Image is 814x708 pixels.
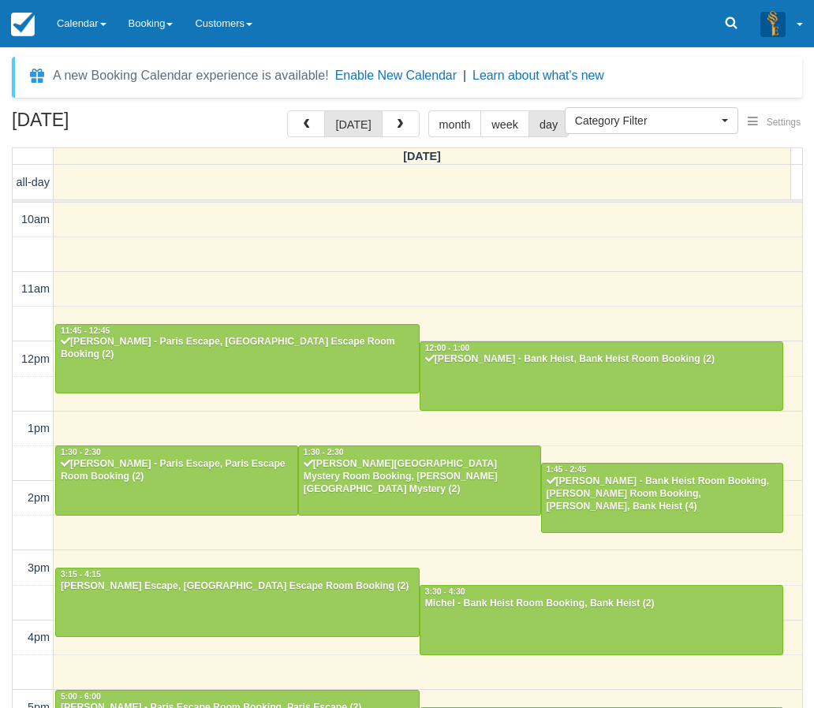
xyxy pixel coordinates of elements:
[60,580,415,593] div: [PERSON_NAME] Escape, [GEOGRAPHIC_DATA] Escape Room Booking (2)
[61,692,101,701] span: 5:00 - 6:00
[21,352,50,365] span: 12pm
[403,150,441,162] span: [DATE]
[528,110,569,137] button: day
[53,66,329,85] div: A new Booking Calendar experience is available!
[303,458,536,496] div: [PERSON_NAME][GEOGRAPHIC_DATA] Mystery Room Booking, [PERSON_NAME][GEOGRAPHIC_DATA] Mystery (2)
[28,561,50,574] span: 3pm
[425,344,470,352] span: 12:00 - 1:00
[472,69,604,82] a: Learn about what's new
[425,587,465,596] span: 3:30 - 4:30
[55,445,298,515] a: 1:30 - 2:30[PERSON_NAME] - Paris Escape, Paris Escape Room Booking (2)
[60,458,293,483] div: [PERSON_NAME] - Paris Escape, Paris Escape Room Booking (2)
[11,13,35,36] img: checkfront-main-nav-mini-logo.png
[480,110,529,137] button: week
[28,422,50,434] span: 1pm
[424,353,779,366] div: [PERSON_NAME] - Bank Heist, Bank Heist Room Booking (2)
[17,176,50,188] span: all-day
[324,110,382,137] button: [DATE]
[12,110,211,140] h2: [DATE]
[298,445,541,515] a: 1:30 - 2:30[PERSON_NAME][GEOGRAPHIC_DATA] Mystery Room Booking, [PERSON_NAME][GEOGRAPHIC_DATA] My...
[767,117,801,128] span: Settings
[61,326,110,335] span: 11:45 - 12:45
[28,491,50,504] span: 2pm
[60,336,415,361] div: [PERSON_NAME] - Paris Escape, [GEOGRAPHIC_DATA] Escape Room Booking (2)
[335,68,457,84] button: Enable New Calendar
[21,282,50,295] span: 11am
[21,213,50,225] span: 10am
[28,631,50,643] span: 4pm
[738,111,810,134] button: Settings
[575,113,718,129] span: Category Filter
[547,465,587,474] span: 1:45 - 2:45
[55,568,420,637] a: 3:15 - 4:15[PERSON_NAME] Escape, [GEOGRAPHIC_DATA] Escape Room Booking (2)
[565,107,738,134] button: Category Filter
[55,324,420,393] a: 11:45 - 12:45[PERSON_NAME] - Paris Escape, [GEOGRAPHIC_DATA] Escape Room Booking (2)
[463,69,466,82] span: |
[541,463,784,532] a: 1:45 - 2:45[PERSON_NAME] - Bank Heist Room Booking, [PERSON_NAME] Room Booking, [PERSON_NAME], Ba...
[760,11,786,36] img: A3
[304,448,344,456] span: 1:30 - 2:30
[61,448,101,456] span: 1:30 - 2:30
[61,570,101,579] span: 3:15 - 4:15
[546,475,779,513] div: [PERSON_NAME] - Bank Heist Room Booking, [PERSON_NAME] Room Booking, [PERSON_NAME], Bank Heist (4)
[420,585,784,654] a: 3:30 - 4:30Michel - Bank Heist Room Booking, Bank Heist (2)
[424,598,779,610] div: Michel - Bank Heist Room Booking, Bank Heist (2)
[428,110,482,137] button: month
[420,341,784,411] a: 12:00 - 1:00[PERSON_NAME] - Bank Heist, Bank Heist Room Booking (2)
